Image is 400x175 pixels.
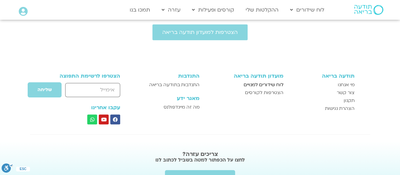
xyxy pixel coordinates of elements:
a: עזרה [158,4,184,16]
span: מה זה מיינדפולנס [164,103,200,111]
h3: מועדון תודעה בריאה [206,73,283,79]
a: ההקלטות שלי [242,4,282,16]
h3: עקבו אחרינו [46,105,120,111]
a: לוח שידורים [287,4,328,16]
span: תקנון [344,97,355,105]
input: אימייל [65,83,120,97]
a: מי אנחנו [290,81,355,89]
h3: מאגר ידע [138,95,199,101]
span: צור קשר [337,89,355,97]
a: הצטרפות לקורסים [206,89,283,97]
a: הצטרפות למועדון תודעה בריאה [152,24,248,40]
img: תודעה בריאה [354,5,383,15]
form: טופס חדש [46,82,120,101]
a: התנדבות בתודעה בריאה [138,81,199,89]
span: שליחה [38,87,52,92]
h3: התנדבות [138,73,199,79]
span: לוח שידורים למנויים [244,81,283,89]
span: הצטרפות למועדון תודעה בריאה [162,29,238,35]
a: לוח שידורים למנויים [206,81,283,89]
span: התנדבות בתודעה בריאה [149,81,200,89]
span: מי אנחנו [338,81,355,89]
a: קורסים ופעילות [189,4,237,16]
a: הצהרת נגישות [290,105,355,113]
h3: הצטרפו לרשימת התפוצה [46,73,120,79]
a: צור קשר [290,89,355,97]
span: הצטרפות לקורסים [245,89,283,97]
span: הצהרת נגישות [325,105,355,113]
button: שליחה [27,82,62,98]
h2: צריכים עזרה? [29,151,371,158]
h3: תודעה בריאה [290,73,355,79]
a: תמכו בנו [126,4,153,16]
a: תקנון [290,97,355,105]
a: מה זה מיינדפולנס [138,103,199,111]
h2: לחצו על הכפתור למטה בשביל לכתוב לנו [29,157,371,163]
